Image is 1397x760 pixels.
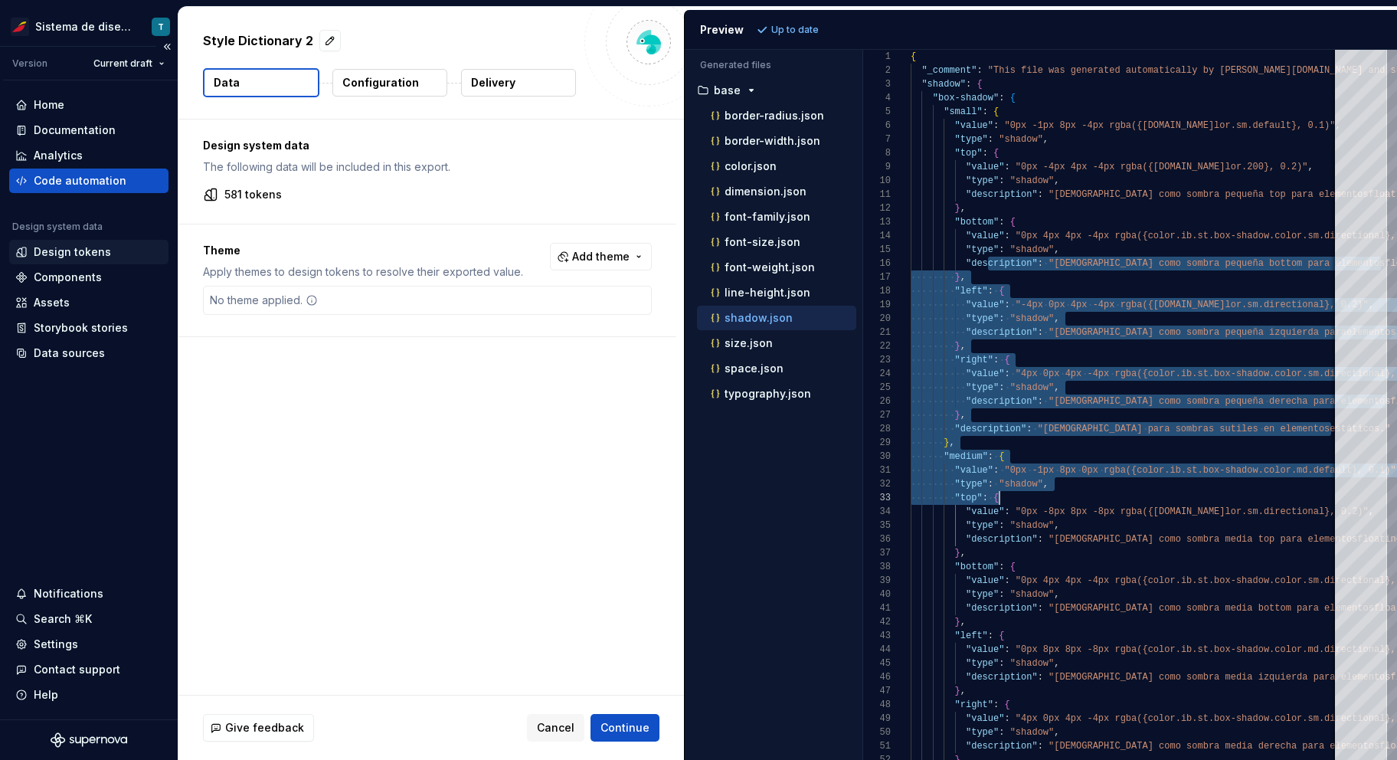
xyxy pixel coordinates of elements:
[863,284,891,298] div: 18
[863,464,891,477] div: 31
[863,684,891,698] div: 47
[697,234,856,251] button: font-size.json
[471,75,515,90] p: Delivery
[954,355,993,365] span: "right"
[921,65,977,76] span: "_comment"
[999,479,1043,490] span: "shadow"
[203,714,314,742] button: Give feedback
[932,93,998,103] span: "box-shadow"
[1004,506,1009,517] span: :
[966,520,999,531] span: "type"
[863,174,891,188] div: 10
[1009,658,1054,669] span: "shadow"
[771,24,819,36] p: Up to date
[966,313,999,324] span: "type"
[999,244,1004,255] span: :
[1026,424,1032,434] span: :
[921,79,966,90] span: "shadow"
[987,631,993,641] span: :
[1009,589,1054,600] span: "shadow"
[203,264,523,280] p: Apply themes to design tokens to resolve their exported value.
[1049,672,1390,683] span: "[DEMOGRAPHIC_DATA] como sombra media izquierda para elementos
[9,290,168,315] a: Assets
[1225,506,1368,517] span: lor.sm.directional}, 0.2)"
[999,727,1004,738] span: :
[960,341,965,352] span: ,
[34,295,70,310] div: Assets
[863,532,891,546] div: 36
[863,133,891,146] div: 7
[1015,644,1291,655] span: "0px 8px 8px -8px rgba({color.ib.st.box-shadow.col
[1037,327,1042,338] span: :
[966,589,999,600] span: "type"
[954,465,993,476] span: "value"
[993,148,999,159] span: {
[954,272,960,283] span: }
[949,437,954,448] span: ,
[954,341,960,352] span: }
[9,265,168,290] a: Components
[537,720,574,735] span: Cancel
[999,562,1004,572] span: :
[954,286,987,296] span: "left"
[158,21,164,33] div: T
[700,22,744,38] div: Preview
[863,312,891,326] div: 20
[954,562,999,572] span: "bottom"
[9,581,168,606] button: Notifications
[982,148,987,159] span: :
[700,59,847,71] p: Generated files
[1054,382,1059,393] span: ,
[966,162,1004,172] span: "value"
[863,574,891,588] div: 39
[944,106,982,117] span: "small"
[954,631,987,641] span: "left"
[11,18,29,36] img: 55604660-494d-44a9-beb2-692398e9940a.png
[863,712,891,726] div: 49
[954,548,960,559] span: }
[954,493,982,503] span: "top"
[966,506,1004,517] span: "value"
[863,257,891,270] div: 16
[1009,382,1054,393] span: "shadow"
[954,120,993,131] span: "value"
[224,187,282,202] p: 581 tokens
[1037,258,1042,269] span: :
[725,110,824,122] p: border-radius.json
[1009,244,1054,255] span: "shadow"
[966,644,1004,655] span: "value"
[863,519,891,532] div: 35
[600,720,649,735] span: Continue
[999,631,1004,641] span: {
[863,560,891,574] div: 38
[993,465,999,476] span: :
[944,451,988,462] span: "medium"
[1004,465,1280,476] span: "0px -1px 8px 0px rgba({color.ib.st.box-shadow.col
[1009,93,1015,103] span: {
[725,135,820,147] p: border-width.json
[1004,300,1009,310] span: :
[863,91,891,105] div: 4
[863,381,891,395] div: 25
[863,698,891,712] div: 48
[999,520,1004,531] span: :
[697,360,856,377] button: space.json
[863,436,891,450] div: 29
[954,424,1026,434] span: "description"
[697,183,856,200] button: dimension.json
[1004,575,1009,586] span: :
[93,57,152,70] span: Current draft
[966,396,1038,407] span: "description"
[966,369,1004,379] span: "value"
[863,422,891,436] div: 28
[203,68,319,97] button: Data
[1049,189,1369,200] span: "[DEMOGRAPHIC_DATA] como sombra pequeña top para elementos
[697,310,856,326] button: shadow.json
[1049,534,1357,545] span: "[DEMOGRAPHIC_DATA] como sombra media top para elementos
[863,188,891,201] div: 11
[966,79,971,90] span: :
[34,97,64,113] div: Home
[1225,300,1368,310] span: lor.sm.directional}, 0.2)"
[9,316,168,340] a: Storybook stories
[572,249,630,264] span: Add theme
